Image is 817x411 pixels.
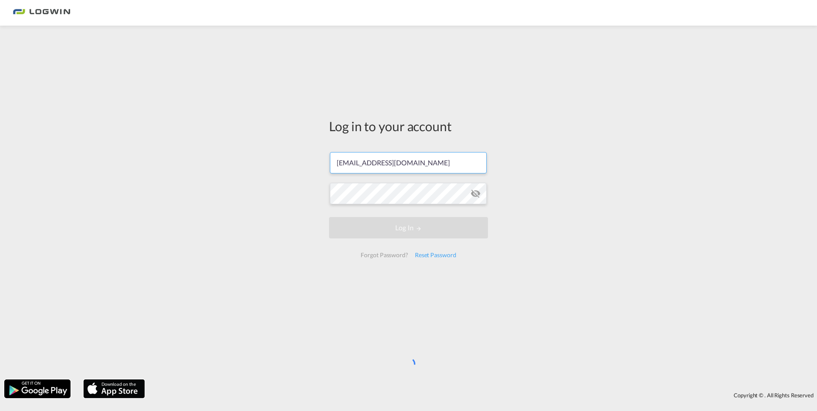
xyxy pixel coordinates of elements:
[13,3,71,23] img: bc73a0e0d8c111efacd525e4c8ad7d32.png
[411,247,460,263] div: Reset Password
[82,379,146,399] img: apple.png
[329,217,488,238] button: LOGIN
[3,379,71,399] img: google.png
[357,247,411,263] div: Forgot Password?
[329,117,488,135] div: Log in to your account
[149,388,817,402] div: Copyright © . All Rights Reserved
[330,152,487,173] input: Enter email/phone number
[470,188,481,199] md-icon: icon-eye-off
